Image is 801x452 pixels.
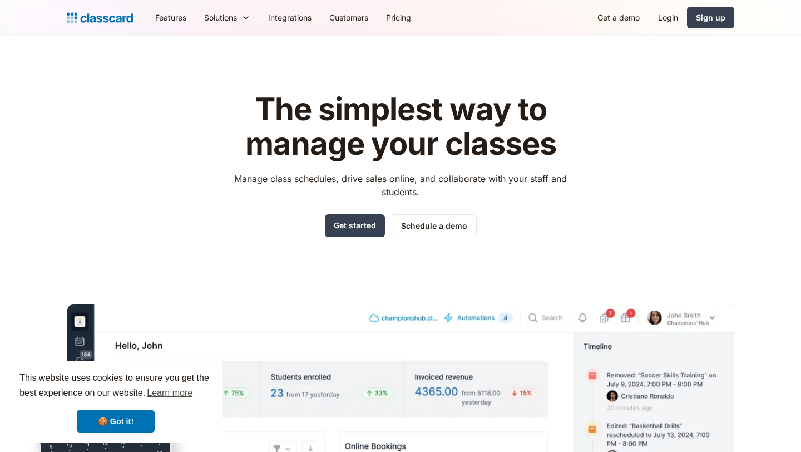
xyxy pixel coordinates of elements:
a: Pricing [377,5,420,30]
a: Sign up [687,7,734,28]
a: Features [146,5,195,30]
a: learn more about cookies [145,385,194,401]
a: dismiss cookie message [77,410,155,433]
a: home [67,10,133,26]
div: cookieconsent [9,361,222,443]
a: Integrations [259,5,320,30]
div: Sign up [696,12,725,23]
div: Solutions [195,5,259,30]
div: Solutions [204,12,237,23]
a: Get a demo [589,5,649,30]
a: Customers [320,5,377,30]
h1: The simplest way to manage your classes [224,92,577,161]
a: Schedule a demo [392,214,477,237]
span: This website uses cookies to ensure you get the best experience on our website. [19,371,212,401]
p: Manage class schedules, drive sales online, and collaborate with your staff and students. [224,172,577,199]
a: Login [649,5,687,30]
a: Get started [325,214,385,237]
